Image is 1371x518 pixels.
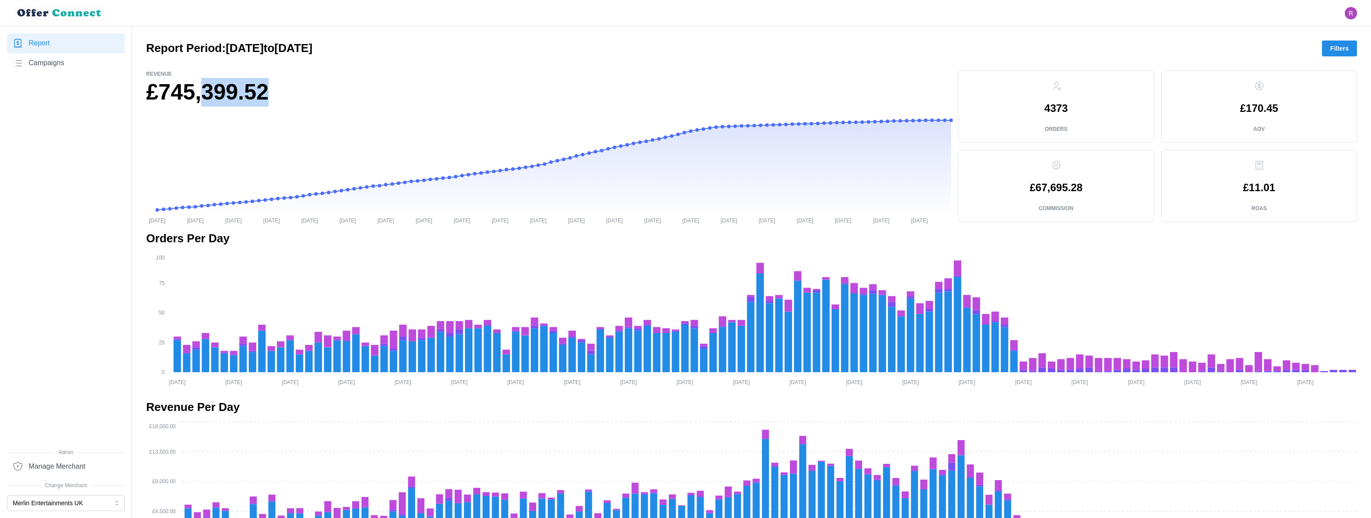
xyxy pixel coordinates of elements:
[911,217,928,223] tspan: [DATE]
[282,379,299,385] tspan: [DATE]
[733,379,750,385] tspan: [DATE]
[1241,379,1257,385] tspan: [DATE]
[1330,41,1349,56] span: Filters
[29,461,85,472] span: Manage Merchant
[1243,182,1275,193] p: £11.01
[152,478,176,485] tspan: £9,000.00
[682,217,699,223] tspan: [DATE]
[146,231,1357,246] h2: Orders Per Day
[846,379,862,385] tspan: [DATE]
[530,217,547,223] tspan: [DATE]
[644,217,661,223] tspan: [DATE]
[720,217,737,223] tspan: [DATE]
[835,217,851,223] tspan: [DATE]
[1322,41,1357,56] button: Filters
[606,217,623,223] tspan: [DATE]
[159,280,165,286] tspan: 75
[29,38,50,49] span: Report
[507,379,524,385] tspan: [DATE]
[1251,205,1267,212] p: ROAS
[159,340,165,346] tspan: 25
[1071,379,1088,385] tspan: [DATE]
[159,310,165,316] tspan: 50
[152,508,176,514] tspan: £4,500.00
[169,379,186,385] tspan: [DATE]
[263,217,280,223] tspan: [DATE]
[29,58,64,69] span: Campaigns
[677,379,693,385] tspan: [DATE]
[146,78,951,107] h1: £745,399.52
[453,217,470,223] tspan: [DATE]
[301,217,318,223] tspan: [DATE]
[146,70,951,78] p: Revenue
[1345,7,1357,19] button: Open user button
[146,41,312,56] h2: Report Period: [DATE] to [DATE]
[7,495,125,511] button: Merlin Entertainments UK
[958,379,975,385] tspan: [DATE]
[1029,182,1082,193] p: £67,695.28
[7,456,125,476] a: Manage Merchant
[1184,379,1201,385] tspan: [DATE]
[1128,379,1144,385] tspan: [DATE]
[1240,103,1278,114] p: £170.45
[1345,7,1357,19] img: Ryan Gribben
[451,379,468,385] tspan: [DATE]
[492,217,509,223] tspan: [DATE]
[394,379,411,385] tspan: [DATE]
[564,379,580,385] tspan: [DATE]
[7,448,125,457] span: Admin
[902,379,919,385] tspan: [DATE]
[789,379,806,385] tspan: [DATE]
[1015,379,1032,385] tspan: [DATE]
[162,369,165,375] tspan: 0
[146,400,1357,415] h2: Revenue Per Day
[156,254,165,260] tspan: 100
[225,217,242,223] tspan: [DATE]
[149,423,176,429] tspan: £18,000.00
[187,217,204,223] tspan: [DATE]
[620,379,637,385] tspan: [DATE]
[14,5,106,21] img: loyalBe Logo
[225,379,242,385] tspan: [DATE]
[1039,205,1073,212] p: Commission
[149,217,166,223] tspan: [DATE]
[338,379,355,385] tspan: [DATE]
[149,449,176,455] tspan: £13,500.00
[339,217,356,223] tspan: [DATE]
[1253,126,1264,133] p: AOV
[7,481,125,490] span: Change Merchant
[377,217,394,223] tspan: [DATE]
[1045,126,1067,133] p: Orders
[796,217,813,223] tspan: [DATE]
[7,53,125,73] a: Campaigns
[759,217,775,223] tspan: [DATE]
[416,217,432,223] tspan: [DATE]
[873,217,889,223] tspan: [DATE]
[568,217,585,223] tspan: [DATE]
[1044,103,1068,114] p: 4373
[1297,379,1314,385] tspan: [DATE]
[7,33,125,53] a: Report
